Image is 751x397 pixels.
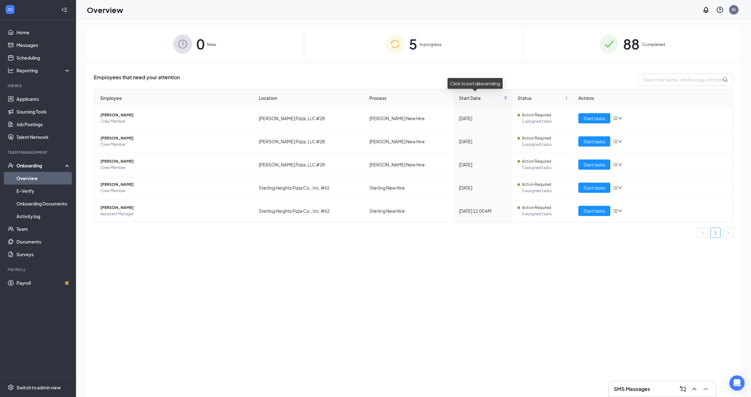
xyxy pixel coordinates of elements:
span: 5 [409,33,417,55]
span: 88 [623,33,640,55]
div: [DATE] [459,184,507,191]
span: Action Required [522,135,551,141]
div: Reporting [16,67,71,74]
a: Surveys [16,248,71,261]
a: Messages [16,39,71,51]
svg: Notifications [702,6,710,14]
button: Start tasks [578,136,610,146]
span: bars [613,208,618,213]
a: Scheduling [16,51,71,64]
th: Process [364,89,454,107]
div: Payroll [8,267,69,272]
span: In progress [420,41,442,48]
td: [PERSON_NAME] New Hire [364,130,454,153]
h3: SMS Messages [614,386,650,393]
th: Employee [94,89,254,107]
div: KI [732,7,736,12]
svg: ChevronUp [691,385,698,393]
button: Start tasks [578,113,610,123]
a: PayrollCrown [16,277,71,289]
th: Status [512,89,573,107]
svg: Settings [8,384,14,391]
a: 1 [711,228,720,238]
svg: Collapse [61,7,67,13]
span: 0 [197,33,205,55]
span: [PERSON_NAME] [100,158,249,165]
span: right [726,231,730,235]
span: Start tasks [583,161,605,168]
button: Start tasks [578,206,610,216]
a: Overview [16,172,71,185]
a: Sourcing Tools [16,105,71,118]
span: [PERSON_NAME] [100,112,249,118]
svg: Analysis [8,67,14,74]
button: Minimize [701,384,711,394]
td: Sterling New Hire [364,199,454,222]
span: bars [613,162,618,167]
span: bars [613,185,618,190]
div: Team Management [8,150,69,155]
span: Assistant Manager [100,211,249,217]
span: Action Required [522,181,551,188]
span: bars [613,139,618,144]
a: Applicants [16,93,71,105]
span: [PERSON_NAME] [100,181,249,188]
li: Previous Page [698,228,708,238]
span: Start tasks [583,138,605,145]
span: left [701,231,705,235]
span: Crew Member [100,118,249,125]
button: left [698,228,708,238]
span: Action Required [522,158,551,165]
input: Search by Name, Job Posting, or Process [638,73,733,86]
div: Hiring [8,83,69,88]
svg: QuestionInfo [716,6,724,14]
th: Location [254,89,364,107]
span: bars [613,116,618,121]
span: New [207,41,216,48]
span: Completed [642,41,665,48]
svg: WorkstreamLogo [7,6,13,13]
a: E-Verify [16,185,71,197]
span: Start tasks [583,115,605,122]
td: Sterling New Hire [364,176,454,199]
span: down [618,139,622,144]
span: Start tasks [583,184,605,191]
svg: ComposeMessage [679,385,687,393]
li: 1 [710,228,721,238]
span: down [618,209,622,213]
div: [DATE] [459,161,507,168]
span: Start Date [459,94,503,101]
a: Talent Network [16,131,71,143]
svg: Minimize [702,385,710,393]
span: Crew Member [100,165,249,171]
li: Next Page [723,228,733,238]
span: down [618,116,622,120]
span: Start tasks [583,207,605,214]
span: 5 assigned tasks [522,165,568,171]
td: [PERSON_NAME] New Hire [364,107,454,130]
button: ChevronUp [689,384,699,394]
button: Start tasks [578,183,610,193]
div: Click to sort descending [448,78,503,89]
a: Activity log [16,210,71,223]
button: right [723,228,733,238]
svg: UserCheck [8,162,14,169]
span: down [618,162,622,167]
a: Team [16,223,71,235]
span: 5 assigned tasks [522,211,568,217]
span: down [618,185,622,190]
span: [PERSON_NAME] [100,135,249,141]
a: Documents [16,235,71,248]
td: [PERSON_NAME] New Hire [364,153,454,176]
span: Crew Member [100,188,249,194]
span: Action Required [522,112,551,118]
span: Status [518,94,563,101]
span: 5 assigned tasks [522,188,568,194]
button: Start tasks [578,159,610,170]
span: [PERSON_NAME] [100,205,249,211]
a: Job Postings [16,118,71,131]
th: Actions [573,89,733,107]
td: [PERSON_NAME] Pizza, LLC #28 [254,107,364,130]
div: Onboarding [16,162,65,169]
span: Crew Member [100,141,249,148]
